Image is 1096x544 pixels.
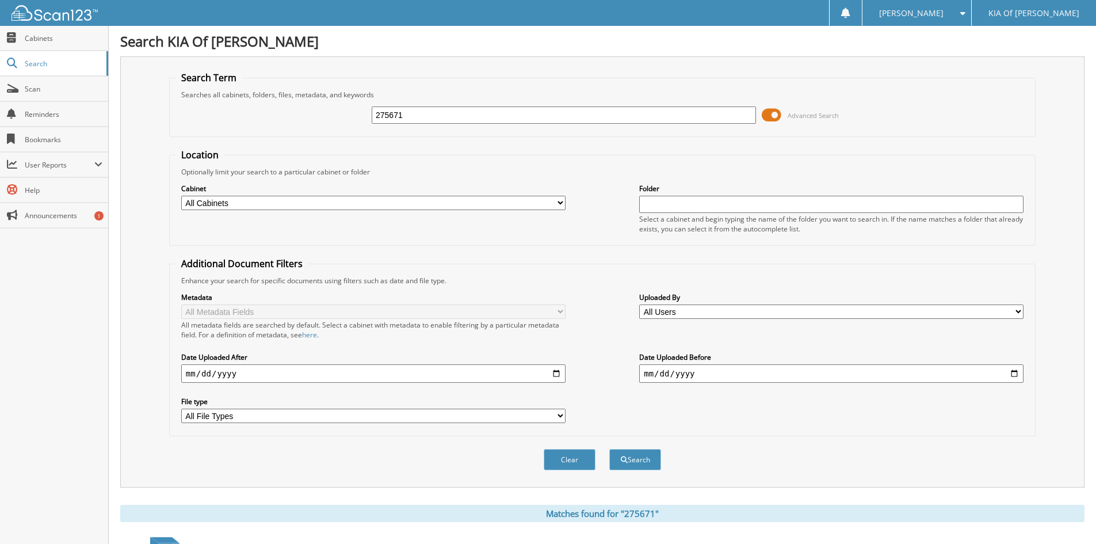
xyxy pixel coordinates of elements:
div: Enhance your search for specific documents using filters such as date and file type. [175,276,1029,286]
legend: Location [175,149,224,161]
span: Announcements [25,211,102,220]
h1: Search KIA Of [PERSON_NAME] [120,32,1084,51]
span: Cabinets [25,33,102,43]
div: 1 [94,211,104,220]
div: All metadata fields are searched by default. Select a cabinet with metadata to enable filtering b... [181,320,566,340]
label: Date Uploaded Before [639,352,1024,362]
label: Metadata [181,292,566,302]
span: Bookmarks [25,135,102,144]
button: Search [609,449,661,470]
div: Matches found for "275671" [120,505,1084,522]
label: Date Uploaded After [181,352,566,362]
span: KIA Of [PERSON_NAME] [988,10,1079,17]
div: Select a cabinet and begin typing the name of the folder you want to search in. If the name match... [639,214,1024,234]
img: scan123-logo-white.svg [12,5,98,21]
label: Folder [639,184,1024,193]
span: [PERSON_NAME] [879,10,944,17]
input: end [639,364,1024,383]
span: Advanced Search [788,111,839,120]
a: here [302,330,317,340]
span: Help [25,185,102,195]
div: Searches all cabinets, folders, files, metadata, and keywords [175,90,1029,100]
span: Search [25,59,101,69]
legend: Additional Document Filters [175,257,308,270]
button: Clear [544,449,595,470]
label: File type [181,397,566,406]
input: start [181,364,566,383]
span: Reminders [25,109,102,119]
label: Uploaded By [639,292,1024,302]
div: Optionally limit your search to a particular cabinet or folder [175,167,1029,177]
label: Cabinet [181,184,566,193]
span: User Reports [25,160,94,170]
legend: Search Term [175,71,242,84]
span: Scan [25,84,102,94]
